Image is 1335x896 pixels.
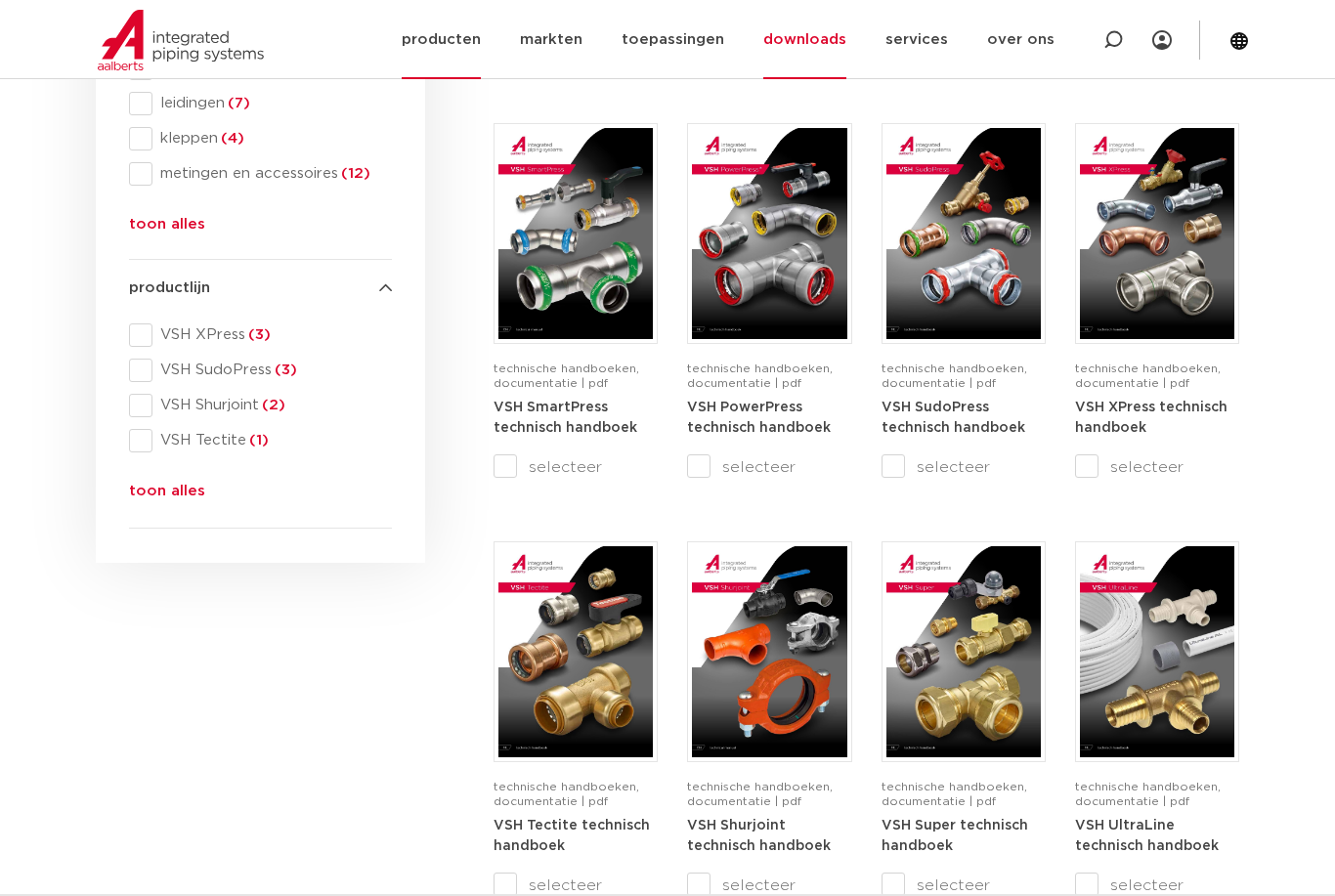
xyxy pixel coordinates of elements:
div: VSH Shurjoint(2) [129,394,392,417]
span: technische handboeken, documentatie | pdf [1075,781,1221,807]
img: VSH-SmartPress_A4TM_5009301_2023_2.0-EN-pdf.jpg [498,128,653,339]
div: kleppen(4) [129,127,392,150]
span: (4) [218,131,244,146]
span: leidingen [152,94,392,113]
a: VSH PowerPress technisch handboek [687,400,831,436]
div: leidingen(7) [129,92,392,115]
img: VSH-Shurjoint_A4TM_5008731_2024_3.0_EN-pdf.jpg [692,546,846,757]
span: technische handboeken, documentatie | pdf [882,781,1027,807]
span: technische handboeken, documentatie | pdf [494,363,639,389]
strong: VSH UltraLine technisch handboek [1075,819,1219,854]
span: kleppen [152,129,392,149]
div: VSH SudoPress(3) [129,359,392,382]
a: VSH SudoPress technisch handboek [882,400,1025,436]
button: toon alles [129,213,205,244]
a: VSH Super technisch handboek [882,818,1028,854]
img: VSH-Tectite_A4TM_5009376-2024-2.0_NL-pdf.jpg [498,546,653,757]
button: toon alles [129,480,205,511]
span: (1) [246,433,269,448]
label: selecteer [494,455,658,479]
a: VSH Shurjoint technisch handboek [687,818,831,854]
img: VSH-PowerPress_A4TM_5008817_2024_3.1_NL-pdf.jpg [692,128,846,339]
span: VSH Shurjoint [152,396,392,415]
a: VSH XPress technisch handboek [1075,400,1227,436]
a: VSH UltraLine technisch handboek [1075,818,1219,854]
span: technische handboeken, documentatie | pdf [1075,363,1221,389]
a: VSH SmartPress technisch handboek [494,400,637,436]
label: selecteer [882,455,1046,479]
span: VSH XPress [152,325,392,345]
span: (7) [225,96,250,110]
label: selecteer [687,455,851,479]
strong: VSH XPress technisch handboek [1075,401,1227,436]
span: technische handboeken, documentatie | pdf [494,781,639,807]
span: VSH SudoPress [152,361,392,380]
div: VSH XPress(3) [129,323,392,347]
img: VSH-UltraLine_A4TM_5010216_2022_1.0_NL-pdf.jpg [1080,546,1234,757]
strong: VSH Tectite technisch handboek [494,819,650,854]
span: (3) [272,363,297,377]
span: metingen en accessoires [152,164,392,184]
img: VSH-XPress_A4TM_5008762_2025_4.1_NL-pdf.jpg [1080,128,1234,339]
strong: VSH SudoPress technisch handboek [882,401,1025,436]
span: VSH Tectite [152,431,392,450]
span: (3) [245,327,271,342]
img: VSH-SudoPress_A4TM_5001604-2023-3.0_NL-pdf.jpg [886,128,1041,339]
strong: VSH PowerPress technisch handboek [687,401,831,436]
span: technische handboeken, documentatie | pdf [882,363,1027,389]
a: VSH Tectite technisch handboek [494,818,650,854]
strong: VSH Shurjoint technisch handboek [687,819,831,854]
label: selecteer [1075,455,1239,479]
span: technische handboeken, documentatie | pdf [687,363,833,389]
span: (12) [338,166,370,181]
span: (2) [259,398,285,412]
h4: productlijn [129,277,392,300]
span: technische handboeken, documentatie | pdf [687,781,833,807]
strong: VSH Super technisch handboek [882,819,1028,854]
strong: VSH SmartPress technisch handboek [494,401,637,436]
div: VSH Tectite(1) [129,429,392,452]
img: VSH-Super_A4TM_5007411-2022-2.1_NL-1-pdf.jpg [886,546,1041,757]
div: metingen en accessoires(12) [129,162,392,186]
